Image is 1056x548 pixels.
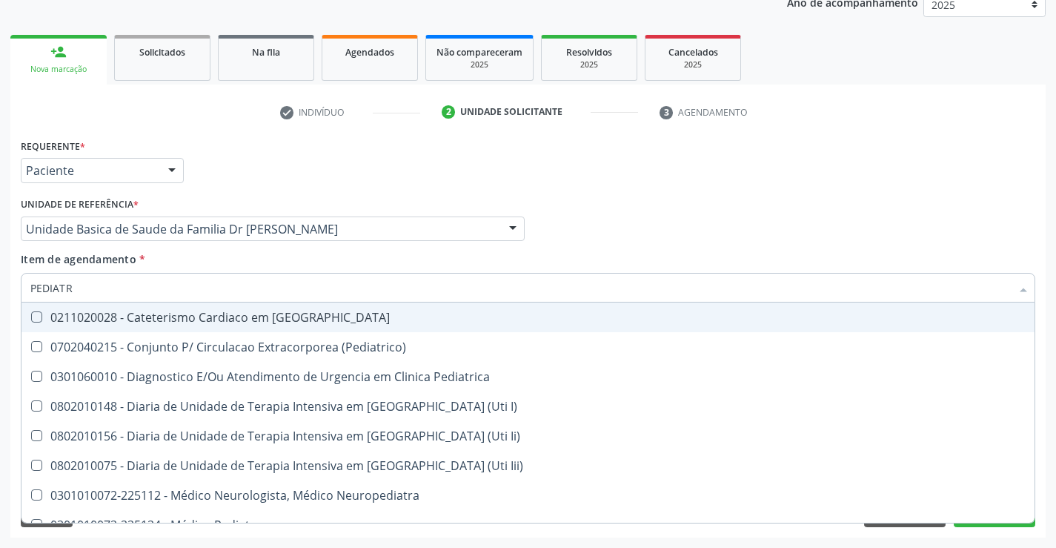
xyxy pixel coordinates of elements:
[30,400,1026,412] div: 0802010148 - Diaria de Unidade de Terapia Intensiva em [GEOGRAPHIC_DATA] (Uti I)
[436,59,522,70] div: 2025
[50,44,67,60] div: person_add
[21,64,96,75] div: Nova marcação
[30,519,1026,531] div: 0301010072-225124 - Médico Pediatra
[30,371,1026,383] div: 0301060010 - Diagnostico E/Ou Atendimento de Urgencia em Clinica Pediatrica
[30,273,1011,303] input: Buscar por procedimentos
[21,252,136,266] span: Item de agendamento
[460,105,562,119] div: Unidade solicitante
[345,46,394,59] span: Agendados
[436,46,522,59] span: Não compareceram
[21,194,139,217] label: Unidade de referência
[30,430,1026,442] div: 0802010156 - Diaria de Unidade de Terapia Intensiva em [GEOGRAPHIC_DATA] (Uti Ii)
[552,59,626,70] div: 2025
[139,46,185,59] span: Solicitados
[668,46,718,59] span: Cancelados
[26,163,153,178] span: Paciente
[30,460,1026,472] div: 0802010075 - Diaria de Unidade de Terapia Intensiva em [GEOGRAPHIC_DATA] (Uti Iii)
[442,105,455,119] div: 2
[30,489,1026,501] div: 0301010072-225112 - Médico Neurologista, Médico Neuropediatra
[30,341,1026,353] div: 0702040215 - Conjunto P/ Circulacao Extracorporea (Pediatrico)
[656,59,730,70] div: 2025
[21,135,85,158] label: Requerente
[566,46,612,59] span: Resolvidos
[26,222,494,237] span: Unidade Basica de Saude da Familia Dr [PERSON_NAME]
[252,46,280,59] span: Na fila
[30,311,1026,323] div: 0211020028 - Cateterismo Cardiaco em [GEOGRAPHIC_DATA]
